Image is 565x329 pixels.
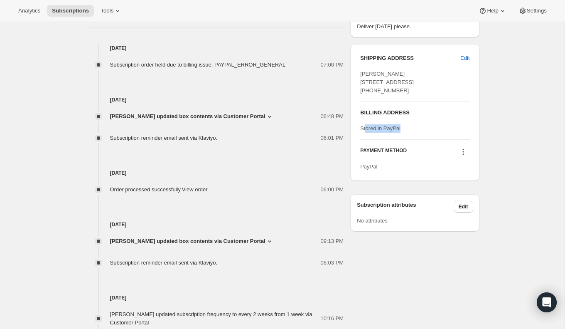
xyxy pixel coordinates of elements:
span: 10:16 PM [321,314,344,323]
span: 06:01 PM [321,134,344,142]
span: Deliver [DATE] please. [357,22,473,31]
a: View order [182,186,208,193]
button: Settings [513,5,552,17]
span: 09:13 PM [321,237,344,245]
span: PayPal [360,163,377,170]
span: Subscription reminder email sent via Klaviyo. [110,260,218,266]
button: [PERSON_NAME] updated box contents via Customer Portal [110,112,274,121]
h4: [DATE] [85,169,344,177]
button: Tools [96,5,127,17]
button: Edit [455,52,474,65]
span: 06:48 PM [321,112,344,121]
h4: [DATE] [85,44,344,52]
h3: Subscription attributes [357,201,454,213]
span: Edit [459,203,468,210]
h3: SHIPPING ADDRESS [360,54,460,62]
span: Help [487,7,498,14]
button: Subscriptions [47,5,94,17]
span: No attributes [357,218,388,224]
h4: [DATE] [85,294,344,302]
span: Order processed successfully. [110,186,208,193]
span: [PERSON_NAME] [STREET_ADDRESS] [PHONE_NUMBER] [360,71,414,94]
h3: BILLING ADDRESS [360,109,469,117]
span: Settings [527,7,547,14]
span: [PERSON_NAME] updated box contents via Customer Portal [110,112,265,121]
span: [PERSON_NAME] updated box contents via Customer Portal [110,237,265,245]
span: Analytics [18,7,40,14]
span: Tools [101,7,113,14]
span: Subscriptions [52,7,89,14]
span: Stored in PayPal [360,125,400,131]
span: Edit [460,54,469,62]
span: 06:03 PM [321,259,344,267]
span: Subscription order held due to billing issue: PAYPAL_ERROR_GENERAL [110,62,286,68]
span: 07:00 PM [321,61,344,69]
button: Analytics [13,5,45,17]
h4: [DATE] [85,220,344,229]
span: Subscription reminder email sent via Klaviyo. [110,135,218,141]
div: Open Intercom Messenger [537,292,557,312]
span: [PERSON_NAME] updated subscription frequency to every 2 weeks from 1 week via Customer Portal [110,311,312,326]
h3: PAYMENT METHOD [360,147,407,158]
button: [PERSON_NAME] updated box contents via Customer Portal [110,237,274,245]
h4: [DATE] [85,96,344,104]
span: 06:00 PM [321,186,344,194]
button: Edit [454,201,473,213]
button: Help [474,5,511,17]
